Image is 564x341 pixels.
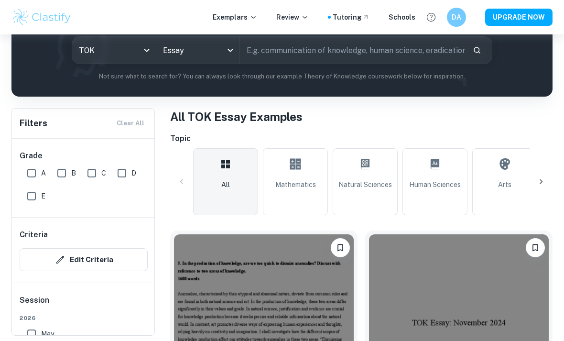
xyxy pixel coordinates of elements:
[101,168,106,178] span: C
[156,37,240,64] div: Essay
[170,133,553,144] h6: Topic
[20,117,47,130] h6: Filters
[333,12,369,22] a: Tutoring
[409,179,461,190] span: Human Sciences
[275,179,316,190] span: Mathematics
[221,179,230,190] span: All
[72,37,156,64] div: TOK
[213,12,257,22] p: Exemplars
[276,12,309,22] p: Review
[41,329,54,339] span: May
[20,229,48,241] h6: Criteria
[423,9,439,25] button: Help and Feedback
[71,168,76,178] span: B
[485,9,553,26] button: UPGRADE NOW
[19,72,545,81] p: Not sure what to search for? You can always look through our example Theory of Knowledge coursewo...
[20,314,148,322] span: 2026
[20,150,148,162] h6: Grade
[11,8,72,27] img: Clastify logo
[498,179,511,190] span: Arts
[20,295,148,314] h6: Session
[41,191,45,201] span: E
[447,8,466,27] button: DA
[526,238,545,257] button: Bookmark
[469,42,485,58] button: Search
[331,238,350,257] button: Bookmark
[389,12,415,22] a: Schools
[20,248,148,271] button: Edit Criteria
[41,168,46,178] span: A
[451,12,462,22] h6: DA
[240,37,465,64] input: E.g. communication of knowledge, human science, eradication of smallpox...
[131,168,136,178] span: D
[338,179,392,190] span: Natural Sciences
[170,108,553,125] h1: All TOK Essay Examples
